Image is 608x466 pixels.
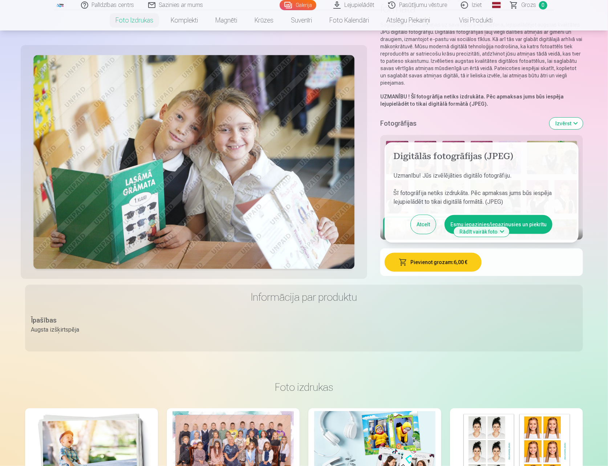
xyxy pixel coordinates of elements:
[380,118,544,129] h5: Fotogrāfijas
[107,10,162,31] a: Foto izdrukas
[31,315,79,325] div: Īpašības
[246,10,282,31] a: Krūzes
[550,118,583,129] button: Izvērst
[31,291,577,304] h3: Informācija par produktu
[411,215,436,234] button: Atcelt
[380,94,564,107] strong: Šī fotogrāfija netiks izdrukāta. Pēc apmaksas jums būs iespēja lejupielādēt to tikai digitālā for...
[378,10,439,31] a: Atslēgu piekariņi
[521,1,536,9] span: Grozs
[162,10,207,31] a: Komplekti
[393,151,570,163] h4: Digitālās fotogrāfijas (JPEG)
[31,381,577,394] h3: Foto izdrukas
[321,10,378,31] a: Foto kalendāri
[539,1,547,9] span: 0
[282,10,321,31] a: Suvenīri
[385,253,482,272] button: Pievienot grozam:6,00 €
[393,171,570,180] p: Uzmanību! Jūs izvēlējāties digitālo fotogrāfiju.
[439,10,501,31] a: Visi produkti
[380,94,410,100] strong: UZMANĪBU !
[380,21,583,86] p: Saglabājiet savas atmiņas uz sava datora vai telefona, lejupielādējot augstas kvalitātes JPG digi...
[445,215,552,234] button: Esmu iepazinies/iepazinusies un piekrītu
[454,227,510,237] button: Rādīt vairāk foto
[31,325,79,334] div: Augsta izšķirtspēja
[207,10,246,31] a: Magnēti
[393,189,570,206] p: Šī fotogrāfija netiks izdrukāta. Pēc apmaksas jums būs iespēja lejupielādēt to tikai digitālā for...
[56,3,64,7] img: /fa1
